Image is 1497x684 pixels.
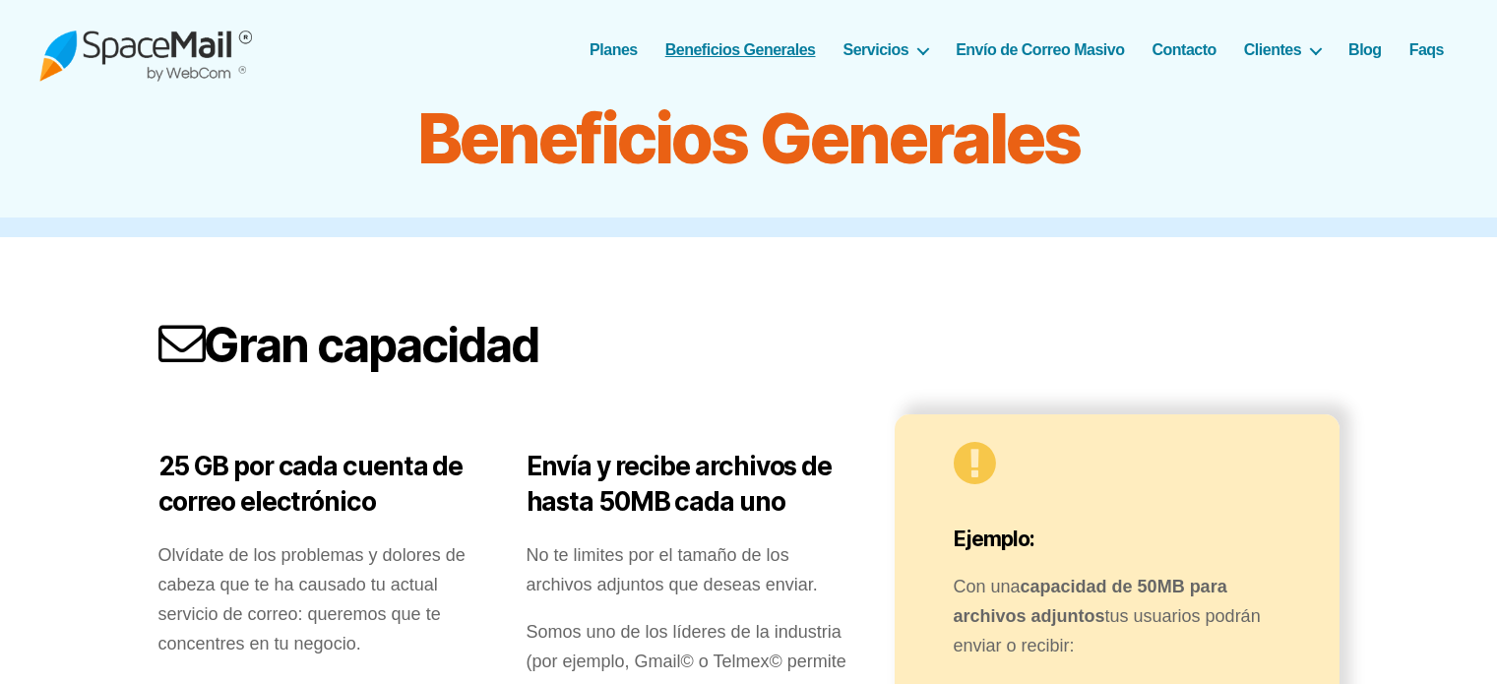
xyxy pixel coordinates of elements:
[1152,40,1216,59] a: Contacto
[1348,40,1382,59] a: Blog
[527,449,853,522] h3: Envía y recibe archivos de hasta 50MB cada uno
[1244,40,1321,59] a: Clientes
[843,40,929,59] a: Servicios
[158,540,485,658] p: Olvídate de los problemas y dolores de cabeza que te ha causado tu actual servicio de correo: que...
[158,449,485,522] h3: 25 GB por cada cuenta de correo electrónico
[956,40,1124,59] a: Envío de Correo Masivo
[954,527,1280,552] h4: Ejemplo:
[1409,40,1444,59] a: Faqs
[665,40,816,59] a: Beneficios Generales
[527,540,853,599] p: No te limites por el tamaño de los archivos adjuntos que deseas enviar.
[590,40,638,59] a: Planes
[39,18,252,82] img: Spacemail
[158,316,1340,375] h2: Gran capacidad
[954,577,1227,626] strong: capacidad de 50MB para archivos adjuntos
[954,572,1280,660] p: Con una tus usuarios podrán enviar o recibir:
[257,99,1241,178] h1: Beneficios Generales
[600,40,1458,59] nav: Horizontal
